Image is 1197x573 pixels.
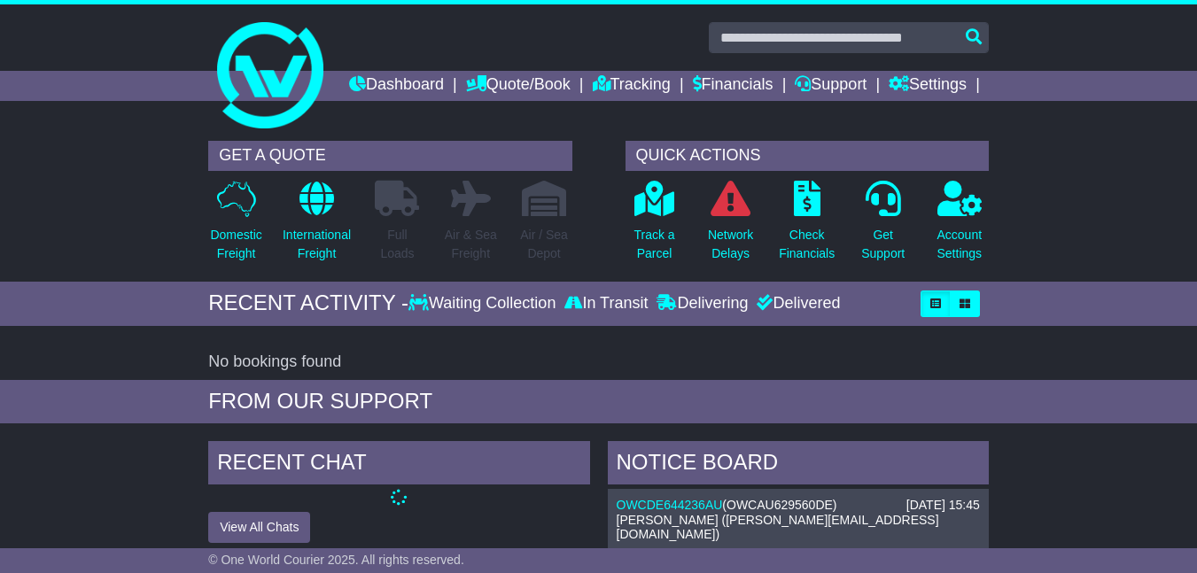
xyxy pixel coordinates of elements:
a: NetworkDelays [707,180,754,273]
div: QUICK ACTIONS [626,141,989,171]
p: Domestic Freight [210,226,261,263]
a: AccountSettings [936,180,983,273]
p: Account Settings [937,226,982,263]
a: Track aParcel [633,180,675,273]
a: InternationalFreight [282,180,352,273]
p: Track a Parcel [633,226,674,263]
div: No bookings found [208,352,989,372]
a: CheckFinancials [778,180,836,273]
span: [PERSON_NAME] ([PERSON_NAME][EMAIL_ADDRESS][DOMAIN_NAME]) [617,513,939,542]
div: Waiting Collection [408,294,560,314]
a: Tracking [593,71,671,101]
div: ( ) [617,498,980,513]
p: Get Support [861,226,905,263]
div: In Transit [560,294,652,314]
div: GET A QUOTE [208,141,571,171]
div: Delivering [652,294,752,314]
span: OWCAU629560DE [727,498,833,512]
a: Settings [889,71,967,101]
div: RECENT ACTIVITY - [208,290,408,316]
a: GetSupport [860,180,906,273]
a: DomesticFreight [209,180,262,273]
a: Quote/Book [466,71,571,101]
p: Network Delays [708,226,753,263]
span: © One World Courier 2025. All rights reserved. [208,553,464,567]
div: FROM OUR SUPPORT [208,389,989,414]
div: RECENT CHAT [208,441,589,489]
div: NOTICE BOARD [608,441,989,489]
a: Dashboard [349,71,444,101]
p: International Freight [283,226,351,263]
a: Financials [693,71,773,101]
a: OWCDE644236AU [617,498,723,512]
div: Delivered [752,294,840,314]
p: Air & Sea Freight [445,226,497,263]
div: [DATE] 15:45 [906,498,980,513]
p: Full Loads [375,226,419,263]
p: Air / Sea Depot [520,226,568,263]
a: Support [795,71,867,101]
button: View All Chats [208,512,310,543]
p: Check Financials [779,226,835,263]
